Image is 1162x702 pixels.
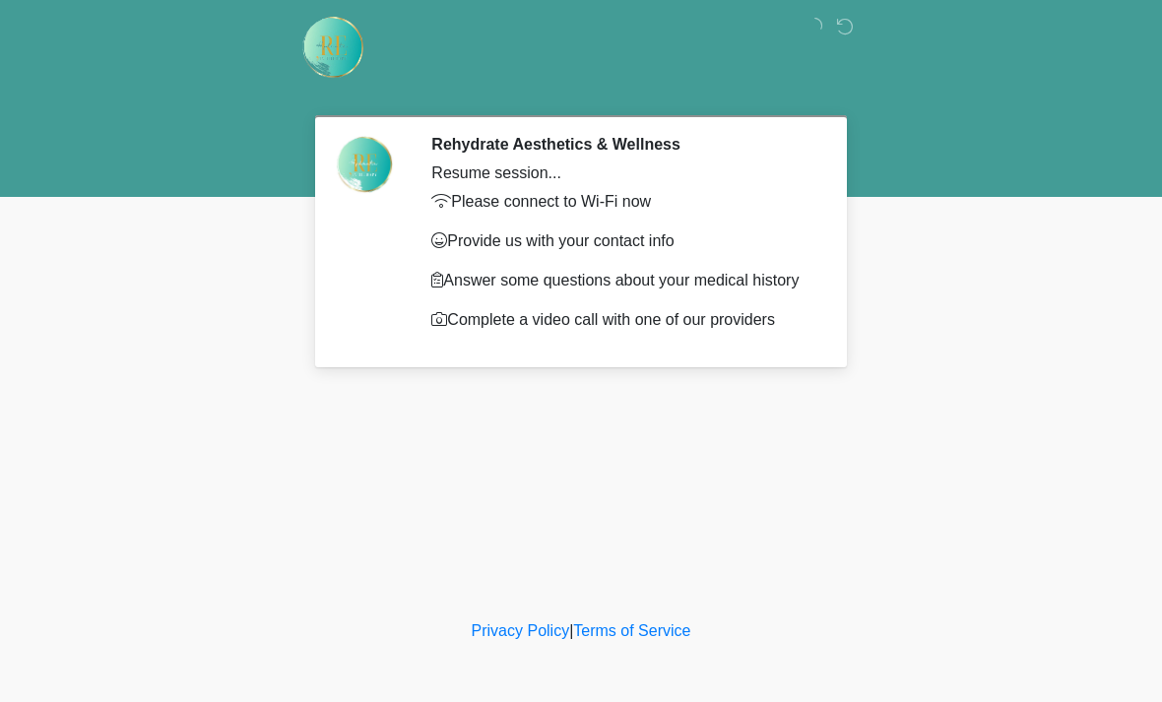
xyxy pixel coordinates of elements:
p: Complete a video call with one of our providers [431,308,812,332]
a: | [569,622,573,639]
p: Please connect to Wi-Fi now [431,190,812,214]
p: Answer some questions about your medical history [431,269,812,292]
a: Terms of Service [573,622,690,639]
div: Resume session... [431,161,812,185]
p: Provide us with your contact info [431,229,812,253]
a: Privacy Policy [472,622,570,639]
img: Rehydrate Aesthetics & Wellness Logo [300,15,365,80]
img: Agent Avatar [335,135,394,194]
h2: Rehydrate Aesthetics & Wellness [431,135,812,154]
